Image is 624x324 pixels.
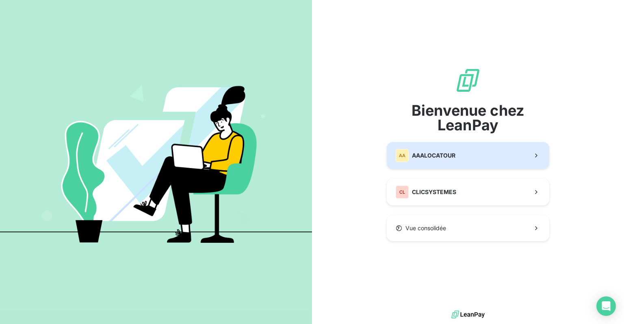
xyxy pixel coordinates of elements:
span: AAALOCATOUR [412,151,455,160]
button: CLCLICSYSTEMES [387,179,549,205]
div: CL [396,186,409,199]
span: CLICSYSTEMES [412,188,456,196]
span: Bienvenue chez LeanPay [387,103,549,132]
span: Vue consolidée [405,224,446,232]
img: logo [451,309,485,321]
button: AAAAALOCATOUR [387,142,549,169]
div: Open Intercom Messenger [596,296,616,316]
img: logo sigle [455,67,481,93]
div: AA [396,149,409,162]
button: Vue consolidée [387,215,549,241]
